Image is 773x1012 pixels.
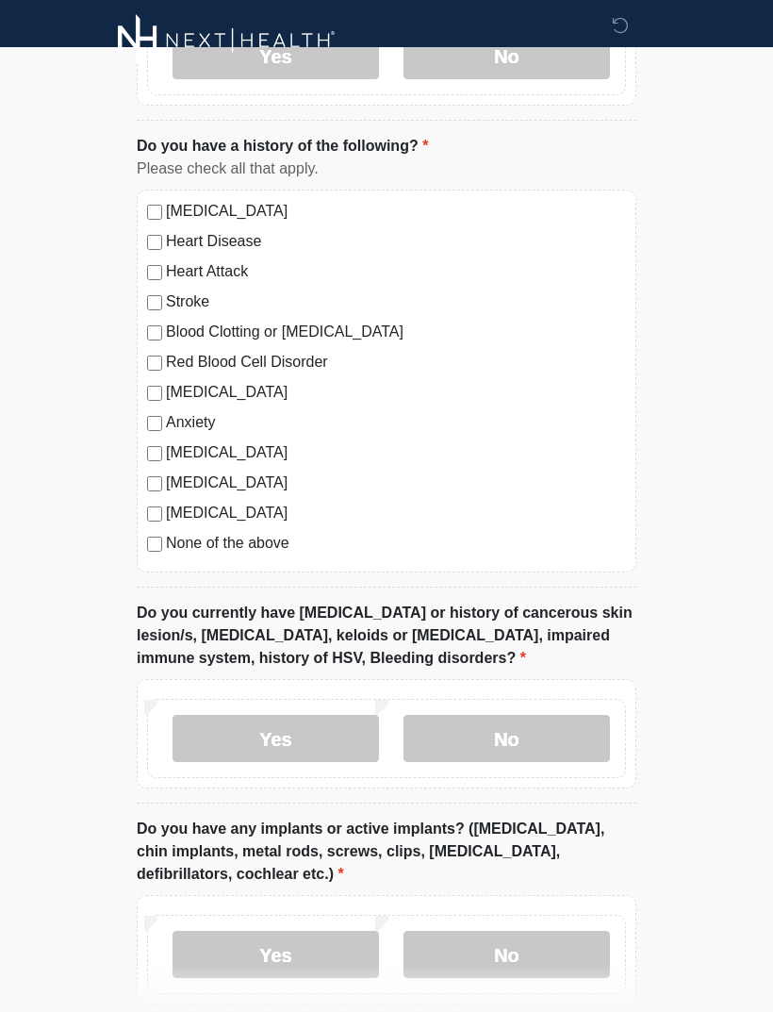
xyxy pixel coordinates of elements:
label: [MEDICAL_DATA] [166,381,626,404]
label: None of the above [166,532,626,555]
input: Heart Disease [147,235,162,250]
input: [MEDICAL_DATA] [147,506,162,522]
input: Blood Clotting or [MEDICAL_DATA] [147,325,162,340]
input: [MEDICAL_DATA] [147,386,162,401]
label: [MEDICAL_DATA] [166,200,626,223]
label: Yes [173,931,379,978]
label: No [403,931,610,978]
label: Stroke [166,290,626,313]
input: None of the above [147,537,162,552]
div: Please check all that apply. [137,158,636,180]
label: [MEDICAL_DATA] [166,441,626,464]
img: Next-Health Woodland Hills Logo [118,14,336,66]
label: Yes [173,715,379,762]
label: Do you have a history of the following? [137,135,428,158]
label: Red Blood Cell Disorder [166,351,626,373]
input: [MEDICAL_DATA] [147,205,162,220]
label: [MEDICAL_DATA] [166,472,626,494]
label: Do you currently have [MEDICAL_DATA] or history of cancerous skin lesion/s, [MEDICAL_DATA], keloi... [137,602,636,670]
input: Red Blood Cell Disorder [147,356,162,371]
input: Anxiety [147,416,162,431]
input: [MEDICAL_DATA] [147,446,162,461]
input: Stroke [147,295,162,310]
input: Heart Attack [147,265,162,280]
label: Blood Clotting or [MEDICAL_DATA] [166,321,626,343]
label: Heart Attack [166,260,626,283]
label: Heart Disease [166,230,626,253]
label: [MEDICAL_DATA] [166,502,626,524]
input: [MEDICAL_DATA] [147,476,162,491]
label: Do you have any implants or active implants? ([MEDICAL_DATA], chin implants, metal rods, screws, ... [137,818,636,886]
label: Anxiety [166,411,626,434]
label: No [403,715,610,762]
